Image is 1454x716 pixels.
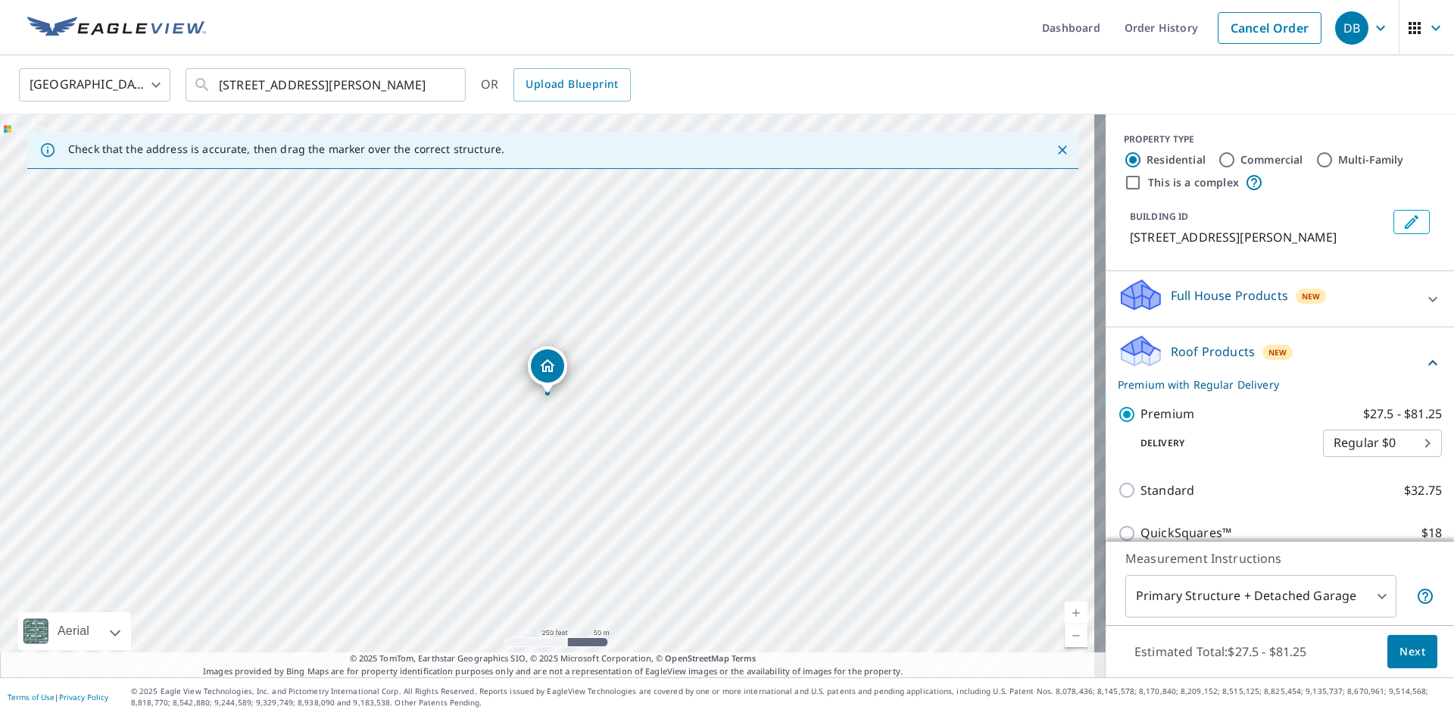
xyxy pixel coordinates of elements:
[1171,342,1255,361] p: Roof Products
[1125,575,1396,618] div: Primary Structure + Detached Garage
[1393,210,1430,234] button: Edit building 1
[1118,436,1323,450] p: Delivery
[481,68,631,102] div: OR
[1130,210,1188,223] p: BUILDING ID
[1118,277,1442,320] div: Full House ProductsNew
[1387,635,1437,669] button: Next
[1148,175,1239,190] label: This is a complex
[1268,346,1287,358] span: New
[1416,587,1434,605] span: Your report will include the primary structure and a detached garage if one exists.
[1302,290,1321,302] span: New
[1125,549,1434,567] p: Measurement Instructions
[528,346,567,393] div: Dropped pin, building 1, Residential property, 3752 Wheeler Ave Louisville, KY 40215
[1140,481,1194,500] p: Standard
[1404,481,1442,500] p: $32.75
[1171,286,1288,305] p: Full House Products
[19,64,170,106] div: [GEOGRAPHIC_DATA]
[732,652,757,664] a: Terms
[1323,422,1442,464] div: Regular $0
[1335,11,1368,45] div: DB
[1065,624,1087,647] a: Current Level 17, Zoom Out
[1140,405,1194,424] p: Premium
[8,693,108,702] p: |
[1140,524,1231,542] p: QuickSquares™
[1421,524,1442,542] p: $18
[1130,228,1387,246] p: [STREET_ADDRESS][PERSON_NAME]
[1338,152,1404,167] label: Multi-Family
[219,64,435,106] input: Search by address or latitude-longitude
[8,692,55,702] a: Terms of Use
[1118,377,1424,392] p: Premium with Regular Delivery
[53,612,94,650] div: Aerial
[1122,635,1319,668] p: Estimated Total: $27.5 - $81.25
[18,612,131,650] div: Aerial
[513,68,630,102] a: Upload Blueprint
[1240,152,1303,167] label: Commercial
[1118,333,1442,392] div: Roof ProductsNewPremium with Regular Delivery
[1065,602,1087,624] a: Current Level 17, Zoom In
[1363,405,1442,424] p: $27.5 - $81.25
[526,75,618,94] span: Upload Blueprint
[1053,140,1072,160] button: Close
[665,652,729,664] a: OpenStreetMap
[59,692,108,702] a: Privacy Policy
[1147,152,1206,167] label: Residential
[1124,133,1436,146] div: PROPERTY TYPE
[1218,12,1321,44] a: Cancel Order
[1399,643,1425,661] span: Next
[131,686,1446,708] p: © 2025 Eagle View Technologies, Inc. and Pictometry International Corp. All Rights Reserved. Repo...
[27,17,206,39] img: EV Logo
[68,142,504,156] p: Check that the address is accurate, then drag the marker over the correct structure.
[350,652,757,665] span: © 2025 TomTom, Earthstar Geographics SIO, © 2025 Microsoft Corporation, ©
